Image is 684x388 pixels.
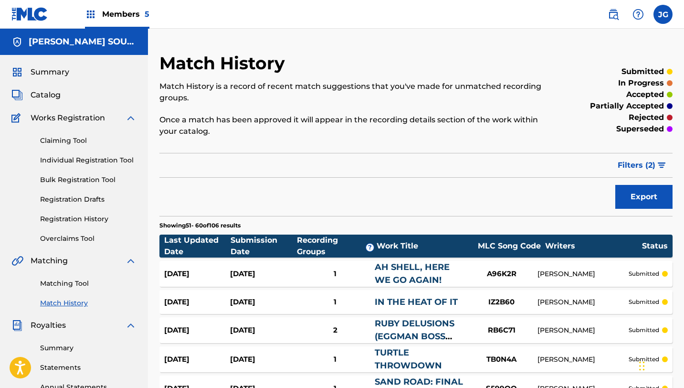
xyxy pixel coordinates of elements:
[377,240,474,252] div: Work Title
[375,297,458,307] a: IN THE HEAT OF IT
[40,194,137,205] a: Registration Drafts
[164,269,230,280] div: [DATE]
[159,53,290,74] h2: Match History
[145,10,149,19] span: 5
[632,9,644,20] img: help
[375,318,454,355] a: RUBY DELUSIONS (EGGMAN BOSS THEME 1)
[629,355,659,364] p: submitted
[40,155,137,165] a: Individual Registration Tool
[125,255,137,267] img: expand
[375,347,442,371] a: TURTLE THROWDOWN
[40,343,137,353] a: Summary
[11,320,23,331] img: Royalties
[85,9,96,20] img: Top Rightsholders
[125,112,137,124] img: expand
[31,255,68,267] span: Matching
[11,89,23,101] img: Catalog
[296,325,375,336] div: 2
[230,354,296,365] div: [DATE]
[164,354,230,365] div: [DATE]
[164,325,230,336] div: [DATE]
[11,112,24,124] img: Works Registration
[537,325,629,335] div: [PERSON_NAME]
[618,77,664,89] p: in progress
[230,269,296,280] div: [DATE]
[545,240,642,252] div: Writers
[629,269,659,278] p: submitted
[629,5,648,24] div: Help
[296,269,375,280] div: 1
[366,244,374,251] span: ?
[642,240,668,252] div: Status
[653,5,673,24] div: User Menu
[615,185,673,209] button: Export
[466,297,537,308] div: IZ2B60
[11,89,61,101] a: CatalogCatalog
[40,234,137,244] a: Overclaims Tool
[612,153,673,177] button: Filters (2)
[11,7,48,21] img: MLC Logo
[31,320,66,331] span: Royalties
[102,9,149,20] span: Members
[159,114,555,137] p: Once a match has been approved it will appear in the recording details section of the work within...
[466,269,537,280] div: A96K2R
[629,298,659,306] p: submitted
[537,297,629,307] div: [PERSON_NAME]
[296,354,375,365] div: 1
[621,66,664,77] p: submitted
[604,5,623,24] a: Public Search
[11,36,23,48] img: Accounts
[618,160,655,171] span: Filters ( 2 )
[658,162,666,168] img: filter
[629,112,664,123] p: rejected
[164,297,230,308] div: [DATE]
[629,326,659,334] p: submitted
[159,221,241,230] p: Showing 51 - 60 of 106 results
[11,66,69,78] a: SummarySummary
[40,298,137,308] a: Match History
[297,235,377,258] div: Recording Groups
[11,66,23,78] img: Summary
[590,100,664,112] p: partially accepted
[474,240,545,252] div: MLC Song Code
[31,66,69,78] span: Summary
[375,262,450,285] a: AH SHELL, HERE WE GO AGAIN!
[164,235,231,258] div: Last Updated Date
[639,352,645,380] div: Drag
[231,235,297,258] div: Submission Date
[159,81,555,104] p: Match History is a record of recent match suggestions that you've made for unmatched recording gr...
[230,325,296,336] div: [DATE]
[29,36,137,47] h5: TEE LOPES SOUNDWORKS
[537,355,629,365] div: [PERSON_NAME]
[125,320,137,331] img: expand
[466,354,537,365] div: TB0N4A
[636,342,684,388] iframe: Chat Widget
[40,136,137,146] a: Claiming Tool
[296,297,375,308] div: 1
[40,363,137,373] a: Statements
[40,175,137,185] a: Bulk Registration Tool
[230,297,296,308] div: [DATE]
[616,123,664,135] p: superseded
[31,112,105,124] span: Works Registration
[31,89,61,101] span: Catalog
[40,279,137,289] a: Matching Tool
[537,269,629,279] div: [PERSON_NAME]
[40,214,137,224] a: Registration History
[466,325,537,336] div: RB6C71
[626,89,664,100] p: accepted
[608,9,619,20] img: search
[11,255,23,267] img: Matching
[657,248,684,325] iframe: Resource Center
